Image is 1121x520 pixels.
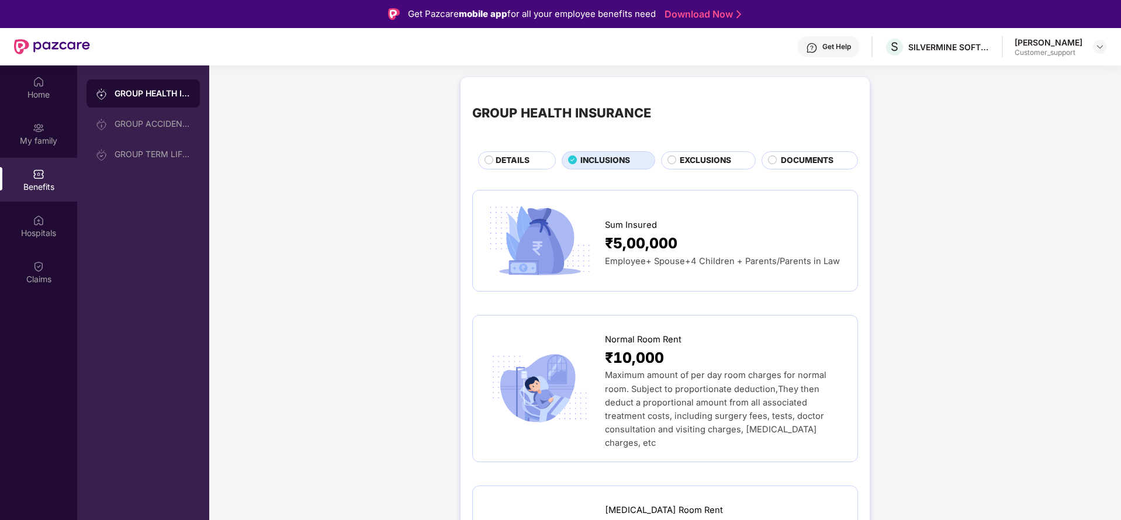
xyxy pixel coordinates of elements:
img: svg+xml;base64,PHN2ZyB3aWR0aD0iMjAiIGhlaWdodD0iMjAiIHZpZXdCb3g9IjAgMCAyMCAyMCIgZmlsbD0ibm9uZSIgeG... [96,88,108,100]
span: [MEDICAL_DATA] Room Rent [605,504,723,517]
img: svg+xml;base64,PHN2ZyBpZD0iQ2xhaW0iIHhtbG5zPSJodHRwOi8vd3d3LnczLm9yZy8yMDAwL3N2ZyIgd2lkdGg9IjIwIi... [33,261,44,272]
img: Stroke [736,8,741,20]
img: svg+xml;base64,PHN2ZyBpZD0iSG9zcGl0YWxzIiB4bWxucz0iaHR0cDovL3d3dy53My5vcmcvMjAwMC9zdmciIHdpZHRoPS... [33,214,44,226]
span: ₹5,00,000 [605,232,677,255]
img: svg+xml;base64,PHN2ZyBpZD0iSGVscC0zMngzMiIgeG1sbnM9Imh0dHA6Ly93d3cudzMub3JnLzIwMDAvc3ZnIiB3aWR0aD... [806,42,818,54]
img: svg+xml;base64,PHN2ZyBpZD0iQmVuZWZpdHMiIHhtbG5zPSJodHRwOi8vd3d3LnczLm9yZy8yMDAwL3N2ZyIgd2lkdGg9Ij... [33,168,44,180]
div: Get Help [822,42,851,51]
div: SILVERMINE SOFTWARE INDIA PRIVATE LIMITED [908,41,990,53]
img: svg+xml;base64,PHN2ZyB3aWR0aD0iMjAiIGhlaWdodD0iMjAiIHZpZXdCb3g9IjAgMCAyMCAyMCIgZmlsbD0ibm9uZSIgeG... [96,149,108,161]
span: Normal Room Rent [605,333,681,346]
div: GROUP ACCIDENTAL INSURANCE [115,119,191,129]
span: DETAILS [496,154,530,167]
span: Maximum amount of per day room charges for normal room. Subject to proportionate deduction,They t... [605,370,826,448]
img: Logo [388,8,400,20]
span: ₹10,000 [605,346,664,369]
div: Get Pazcare for all your employee benefits need [408,7,656,21]
div: [PERSON_NAME] [1015,37,1082,48]
img: svg+xml;base64,PHN2ZyB3aWR0aD0iMjAiIGhlaWdodD0iMjAiIHZpZXdCb3g9IjAgMCAyMCAyMCIgZmlsbD0ibm9uZSIgeG... [33,122,44,134]
a: Download Now [665,8,738,20]
span: EXCLUSIONS [680,154,731,167]
span: S [891,40,898,54]
span: DOCUMENTS [781,154,833,167]
div: Customer_support [1015,48,1082,57]
div: GROUP HEALTH INSURANCE [115,88,191,99]
strong: mobile app [459,8,507,19]
div: GROUP HEALTH INSURANCE [472,103,651,123]
img: svg+xml;base64,PHN2ZyB3aWR0aD0iMjAiIGhlaWdodD0iMjAiIHZpZXdCb3g9IjAgMCAyMCAyMCIgZmlsbD0ibm9uZSIgeG... [96,119,108,130]
span: Employee+ Spouse+4 Children + Parents/Parents in Law [605,256,840,266]
span: INCLUSIONS [580,154,630,167]
img: icon [485,202,595,279]
div: GROUP TERM LIFE INSURANCE [115,150,191,159]
span: Sum Insured [605,219,657,232]
img: svg+xml;base64,PHN2ZyBpZD0iSG9tZSIgeG1sbnM9Imh0dHA6Ly93d3cudzMub3JnLzIwMDAvc3ZnIiB3aWR0aD0iMjAiIG... [33,76,44,88]
img: New Pazcare Logo [14,39,90,54]
img: svg+xml;base64,PHN2ZyBpZD0iRHJvcGRvd24tMzJ4MzIiIHhtbG5zPSJodHRwOi8vd3d3LnczLm9yZy8yMDAwL3N2ZyIgd2... [1095,42,1105,51]
img: icon [485,350,595,427]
